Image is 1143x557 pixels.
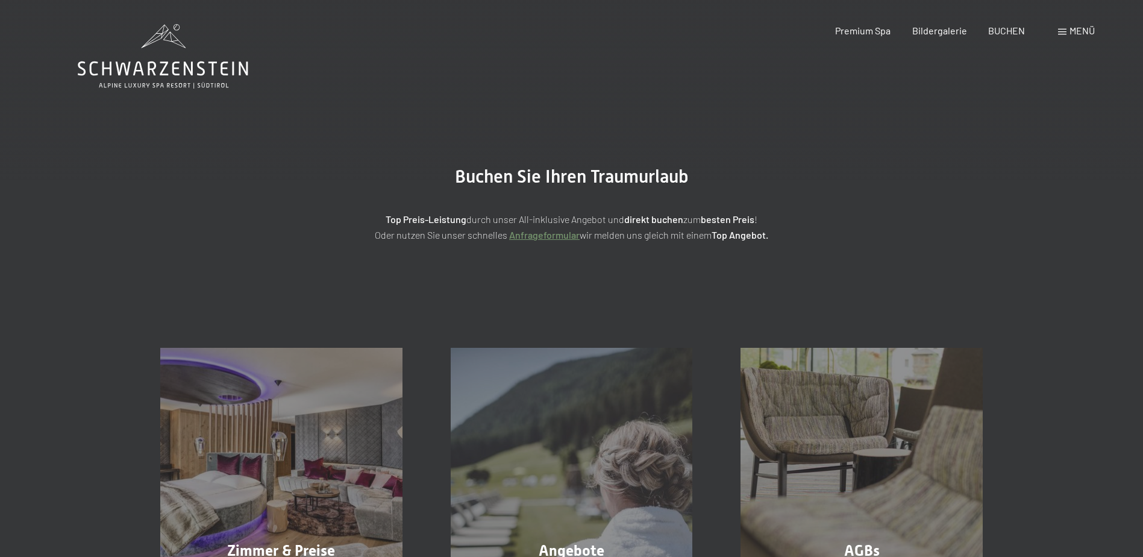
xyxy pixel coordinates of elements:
[386,213,466,225] strong: Top Preis-Leistung
[912,25,967,36] a: Bildergalerie
[1069,25,1095,36] span: Menü
[455,166,689,187] span: Buchen Sie Ihren Traumurlaub
[624,213,683,225] strong: direkt buchen
[271,212,873,242] p: durch unser All-inklusive Angebot und zum ! Oder nutzen Sie unser schnelles wir melden uns gleich...
[701,213,754,225] strong: besten Preis
[509,229,580,241] a: Anfrageformular
[835,25,891,36] a: Premium Spa
[988,25,1025,36] a: BUCHEN
[712,229,768,241] strong: Top Angebot.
